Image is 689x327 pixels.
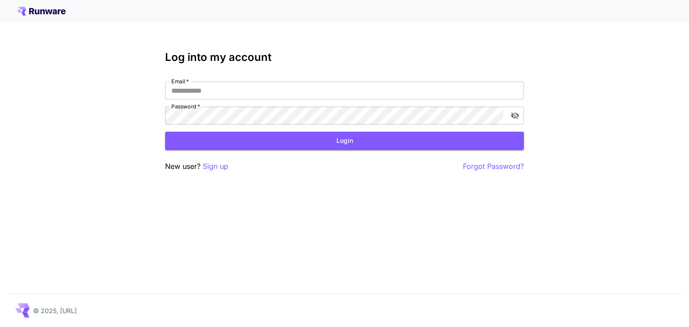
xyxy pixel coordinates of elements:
[33,306,77,315] p: © 2025, [URL]
[507,108,523,124] button: toggle password visibility
[165,51,524,64] h3: Log into my account
[165,161,228,172] p: New user?
[165,132,524,150] button: Login
[203,161,228,172] button: Sign up
[171,103,200,110] label: Password
[463,161,524,172] button: Forgot Password?
[171,77,189,85] label: Email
